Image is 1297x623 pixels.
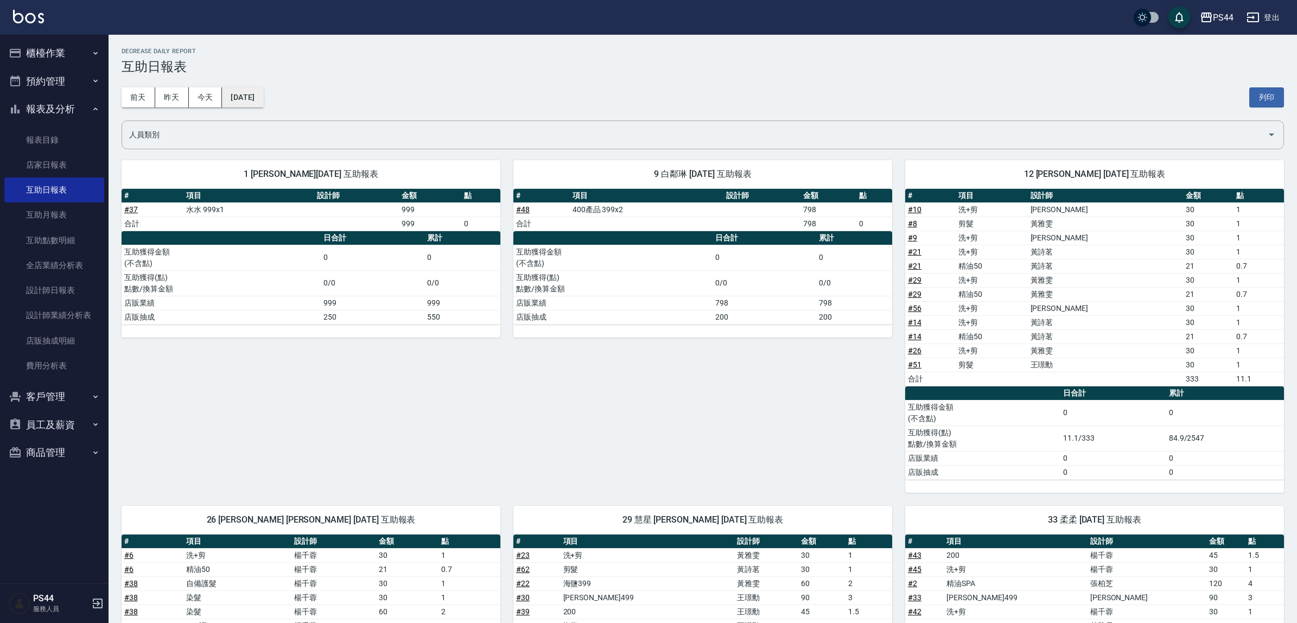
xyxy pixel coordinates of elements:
td: 1 [1234,358,1284,372]
td: 0/0 [816,270,892,296]
td: 染髮 [183,590,291,605]
a: #30 [516,593,530,602]
td: 洗+剪 [956,344,1027,358]
th: 金額 [798,535,845,549]
td: [PERSON_NAME] [1088,590,1206,605]
input: 人員名稱 [126,125,1263,144]
td: 798 [713,296,816,310]
th: # [513,535,561,549]
a: #38 [124,593,138,602]
td: 0 [856,217,892,231]
a: #29 [908,276,921,284]
td: 精油SPA [944,576,1087,590]
a: #14 [908,332,921,341]
th: 點 [1234,189,1284,203]
th: 項目 [183,189,314,203]
a: 設計師日報表 [4,278,104,303]
a: 互助點數明細 [4,228,104,253]
td: 30 [798,562,845,576]
td: 楊千蓉 [291,605,376,619]
button: 登出 [1242,8,1284,28]
td: 0 [1060,465,1166,479]
td: 店販業績 [905,451,1060,465]
th: 項目 [183,535,291,549]
td: 楊千蓉 [291,562,376,576]
td: 黃雅雯 [1028,344,1183,358]
th: 設計師 [734,535,798,549]
button: 客戶管理 [4,383,104,411]
a: #37 [124,205,138,214]
td: 30 [1206,605,1245,619]
td: 999 [424,296,500,310]
button: 今天 [189,87,222,107]
table: a dense table [513,231,892,325]
a: #48 [516,205,530,214]
td: 0.7 [438,562,500,576]
a: #62 [516,565,530,574]
a: #9 [908,233,917,242]
th: 累計 [424,231,500,245]
th: 點 [845,535,892,549]
td: 798 [800,202,857,217]
td: 互助獲得(點) 點數/換算金額 [122,270,321,296]
p: 服務人員 [33,604,88,614]
td: 30 [376,548,438,562]
td: 3 [845,590,892,605]
td: 30 [1183,245,1234,259]
th: # [905,189,956,203]
button: 櫃檯作業 [4,39,104,67]
td: 黃詩茗 [1028,315,1183,329]
th: 累計 [1166,386,1284,400]
a: #21 [908,262,921,270]
td: [PERSON_NAME]499 [944,590,1087,605]
td: 精油50 [956,287,1027,301]
td: 楊千蓉 [291,576,376,590]
td: 0/0 [321,270,424,296]
td: 楊千蓉 [1088,562,1206,576]
td: 互助獲得金額 (不含點) [905,400,1060,425]
td: 互助獲得金額 (不含點) [122,245,321,270]
td: 4 [1245,576,1284,590]
td: 21 [1183,259,1234,273]
a: 店販抽成明細 [4,328,104,353]
td: 店販抽成 [513,310,713,324]
td: 精油50 [183,562,291,576]
th: 金額 [1206,535,1245,549]
td: 60 [798,576,845,590]
td: 黃雅雯 [1028,273,1183,287]
th: 項目 [561,535,734,549]
a: #14 [908,318,921,327]
th: 設計師 [1088,535,1206,549]
a: #29 [908,290,921,298]
td: 1 [1234,217,1284,231]
td: 黃詩茗 [1028,259,1183,273]
td: 1 [845,562,892,576]
td: 30 [1183,273,1234,287]
a: #43 [908,551,921,560]
td: 30 [1183,301,1234,315]
th: 金額 [376,535,438,549]
button: 報表及分析 [4,95,104,123]
td: 黃雅雯 [1028,217,1183,231]
th: 日合計 [1060,386,1166,400]
td: 2 [845,576,892,590]
td: 200 [944,548,1087,562]
span: 1 [PERSON_NAME][DATE] 互助報表 [135,169,487,180]
td: 200 [816,310,892,324]
th: 設計師 [723,189,800,203]
a: #6 [124,551,133,560]
td: 洗+剪 [956,231,1027,245]
table: a dense table [122,231,500,325]
td: 1 [438,590,500,605]
td: 1 [1234,301,1284,315]
table: a dense table [513,189,892,231]
td: 店販業績 [122,296,321,310]
td: 1 [438,576,500,590]
td: 0.7 [1234,259,1284,273]
td: 1 [1245,562,1284,576]
span: 9 白鄰琳 [DATE] 互助報表 [526,169,879,180]
td: [PERSON_NAME]499 [561,590,734,605]
td: 0 [1166,465,1284,479]
td: 3 [1245,590,1284,605]
td: 楊千蓉 [291,590,376,605]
